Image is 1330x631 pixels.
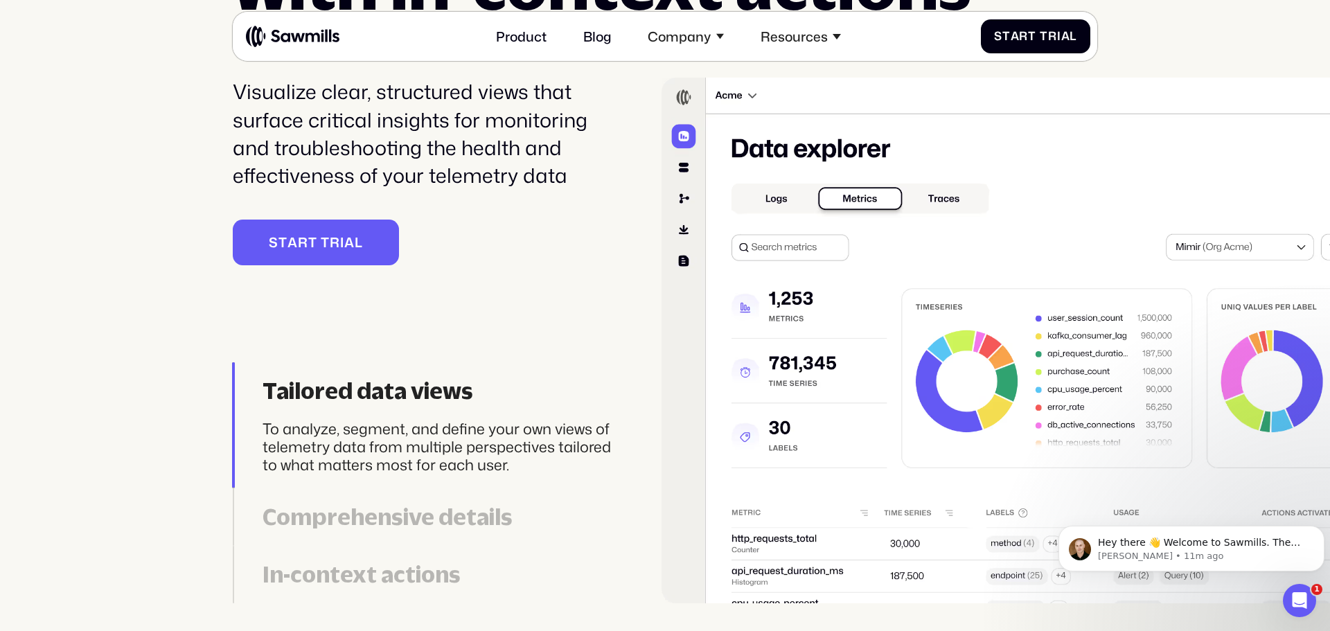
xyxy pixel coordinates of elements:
[994,29,1002,43] span: S
[1002,29,1011,43] span: t
[1070,29,1077,43] span: l
[330,234,340,250] span: r
[263,377,615,405] div: Tailored data views
[344,234,355,250] span: a
[263,504,615,531] div: Comprehensive details
[1057,29,1061,43] span: i
[648,28,711,44] div: Company
[1040,29,1048,43] span: T
[486,18,557,54] a: Product
[263,561,615,589] div: In-context actions
[638,18,734,54] div: Company
[269,234,278,250] span: S
[1283,584,1316,617] iframe: Intercom live chat
[287,234,298,250] span: a
[233,78,615,189] div: Visualize clear, structured views that surface critical insights for monitoring and troubleshooti...
[1311,584,1322,595] span: 1
[278,234,287,250] span: t
[321,234,330,250] span: T
[298,234,308,250] span: r
[1028,29,1036,43] span: t
[340,234,344,250] span: i
[751,18,851,54] div: Resources
[1048,29,1057,43] span: r
[981,19,1091,53] a: StartTrial
[1061,29,1070,43] span: a
[1011,29,1020,43] span: a
[761,28,828,44] div: Resources
[308,234,317,250] span: t
[573,18,621,54] a: Blog
[1019,29,1028,43] span: r
[1053,497,1330,594] iframe: Intercom notifications message
[355,234,363,250] span: l
[233,220,399,265] a: StartTrial
[263,420,615,474] div: To analyze, segment, and define your own views of telemetry data from multiple perspectives tailo...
